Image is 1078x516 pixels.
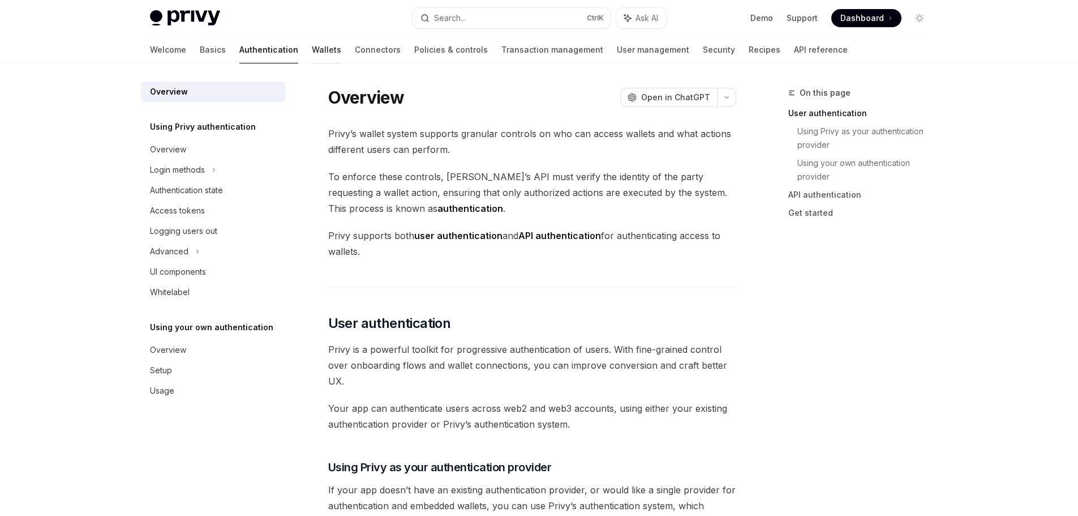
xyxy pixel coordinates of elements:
div: Search... [434,11,466,25]
strong: API authentication [518,230,601,241]
strong: authentication [437,203,503,214]
h5: Using Privy authentication [150,120,256,134]
img: light logo [150,10,220,26]
button: Search...CtrlK [413,8,611,28]
span: Dashboard [840,12,884,24]
a: Authentication [239,36,298,63]
span: Your app can authenticate users across web2 and web3 accounts, using either your existing authent... [328,400,736,432]
a: Policies & controls [414,36,488,63]
a: User authentication [788,104,938,122]
div: Overview [150,343,186,357]
span: User authentication [328,314,451,332]
a: Overview [141,82,286,102]
a: API reference [794,36,848,63]
a: Demo [750,12,773,24]
span: Open in ChatGPT [641,92,710,103]
span: Using Privy as your authentication provider [328,459,552,475]
a: Wallets [312,36,341,63]
span: Privy is a powerful toolkit for progressive authentication of users. With fine-grained control ov... [328,342,736,389]
h1: Overview [328,87,405,108]
div: Whitelabel [150,285,190,299]
div: UI components [150,265,206,279]
a: User management [617,36,689,63]
a: Basics [200,36,226,63]
div: Usage [150,384,174,398]
a: Authentication state [141,180,286,201]
a: Setup [141,360,286,381]
a: Usage [141,381,286,401]
a: Access tokens [141,201,286,221]
a: UI components [141,262,286,282]
div: Overview [150,85,188,99]
h5: Using your own authentication [150,321,273,334]
div: Authentication state [150,184,223,197]
button: Toggle dark mode [910,9,929,27]
div: Overview [150,143,186,156]
a: Whitelabel [141,282,286,302]
span: Privy’s wallet system supports granular controls on who can access wallets and what actions diffe... [328,126,736,157]
button: Open in ChatGPT [620,88,717,107]
a: Logging users out [141,221,286,241]
a: Overview [141,340,286,360]
a: Support [787,12,818,24]
a: Using your own authentication provider [797,154,938,186]
a: Transaction management [501,36,603,63]
a: Dashboard [831,9,901,27]
div: Access tokens [150,204,205,218]
button: Ask AI [616,8,666,28]
span: Ask AI [635,12,658,24]
div: Advanced [150,245,188,258]
a: Get started [788,204,938,222]
div: Logging users out [150,224,217,238]
span: To enforce these controls, [PERSON_NAME]’s API must verify the identity of the party requesting a... [328,169,736,216]
span: On this page [800,86,851,100]
a: Connectors [355,36,401,63]
div: Setup [150,364,172,377]
span: Ctrl K [587,14,604,23]
a: Using Privy as your authentication provider [797,122,938,154]
a: API authentication [788,186,938,204]
a: Recipes [749,36,780,63]
a: Overview [141,139,286,160]
a: Welcome [150,36,186,63]
strong: user authentication [414,230,503,241]
span: Privy supports both and for authenticating access to wallets. [328,228,736,259]
div: Login methods [150,163,205,177]
a: Security [703,36,735,63]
